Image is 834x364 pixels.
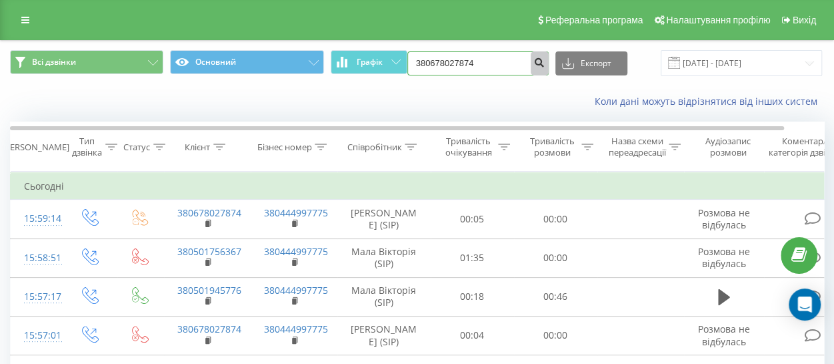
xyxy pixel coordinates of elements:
[431,277,514,316] td: 00:18
[431,200,514,238] td: 00:05
[789,289,821,321] div: Open Intercom Messenger
[10,50,163,74] button: Всі дзвінки
[264,206,328,219] a: 380444997775
[32,57,76,67] span: Всі дзвінки
[608,136,665,158] div: Назва схеми переадресації
[698,323,750,347] span: Розмова не відбулась
[24,245,51,271] div: 15:58:51
[337,277,431,316] td: Мала Вікторія (SIP)
[337,238,431,277] td: Мала Вікторія (SIP)
[555,51,627,75] button: Експорт
[72,136,102,158] div: Тип дзвінка
[793,15,816,25] span: Вихід
[331,50,407,74] button: Графік
[431,316,514,355] td: 00:04
[177,284,241,297] a: 380501945776
[407,51,549,75] input: Пошук за номером
[185,142,210,153] div: Клієнт
[514,200,597,238] td: 00:00
[357,57,383,67] span: Графік
[264,245,328,258] a: 380444997775
[170,50,323,74] button: Основний
[257,142,311,153] div: Бізнес номер
[595,95,824,108] a: Коли дані можуть відрізнятися вiд інших систем
[2,142,69,153] div: [PERSON_NAME]
[264,284,328,297] a: 380444997775
[698,245,750,270] span: Розмова не відбулась
[666,15,770,25] span: Налаштування профілю
[123,142,150,153] div: Статус
[525,136,578,158] div: Тривалість розмови
[545,15,643,25] span: Реферальна програма
[698,206,750,231] span: Розмова не відбулась
[695,136,760,158] div: Аудіозапис розмови
[431,238,514,277] td: 01:35
[347,142,401,153] div: Співробітник
[177,206,241,219] a: 380678027874
[514,238,597,277] td: 00:00
[337,200,431,238] td: [PERSON_NAME] (SIP)
[24,284,51,310] div: 15:57:17
[337,316,431,355] td: [PERSON_NAME] (SIP)
[514,277,597,316] td: 00:46
[514,316,597,355] td: 00:00
[264,323,328,335] a: 380444997775
[177,245,241,258] a: 380501756367
[442,136,495,158] div: Тривалість очікування
[24,206,51,232] div: 15:59:14
[24,323,51,349] div: 15:57:01
[177,323,241,335] a: 380678027874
